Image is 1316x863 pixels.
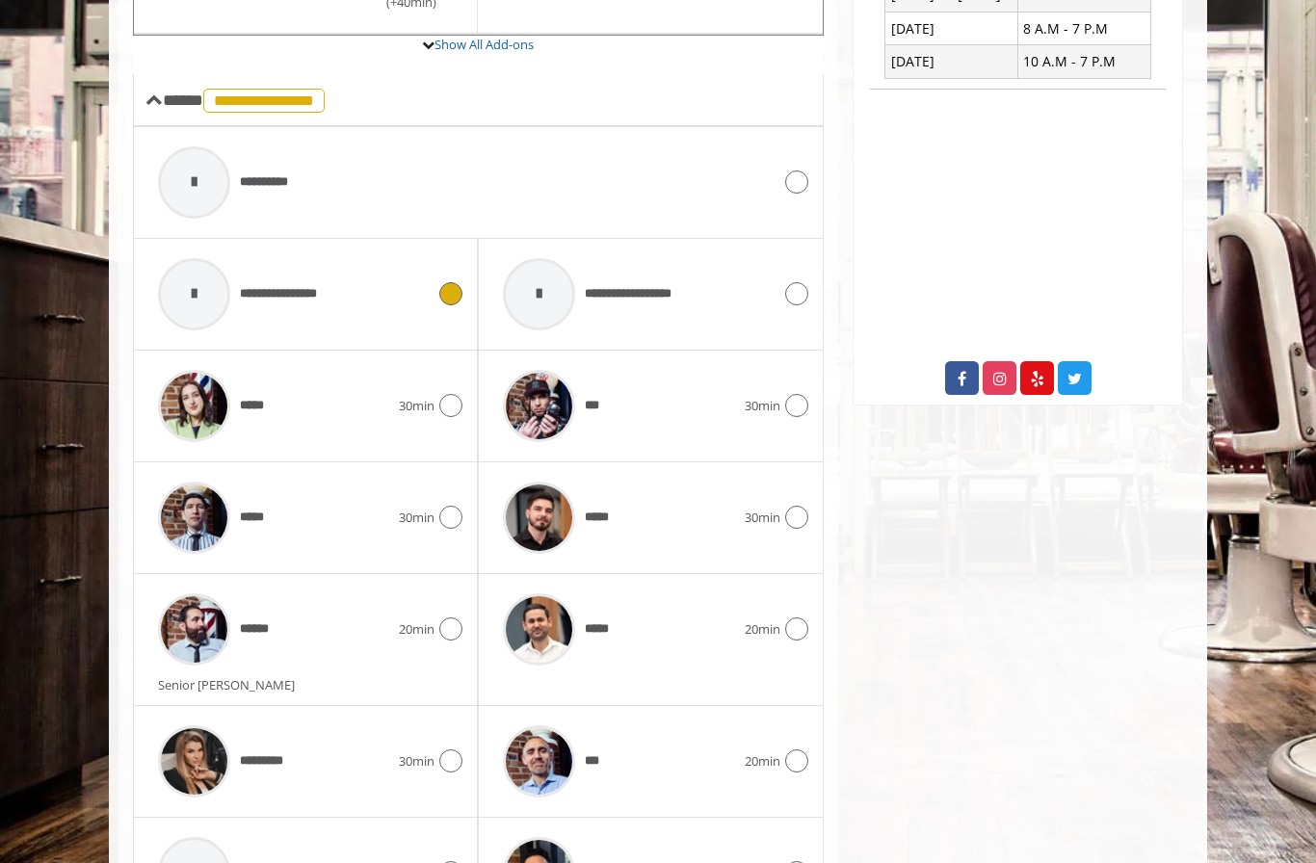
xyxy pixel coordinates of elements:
[745,508,780,528] span: 30min
[399,396,434,416] span: 30min
[399,508,434,528] span: 30min
[885,45,1018,78] td: [DATE]
[434,36,534,53] a: Show All Add-ons
[399,619,434,640] span: 20min
[1017,13,1150,45] td: 8 A.M - 7 P.M
[745,751,780,771] span: 20min
[745,396,780,416] span: 30min
[885,13,1018,45] td: [DATE]
[158,676,304,693] span: Senior [PERSON_NAME]
[1017,45,1150,78] td: 10 A.M - 7 P.M
[745,619,780,640] span: 20min
[399,751,434,771] span: 30min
